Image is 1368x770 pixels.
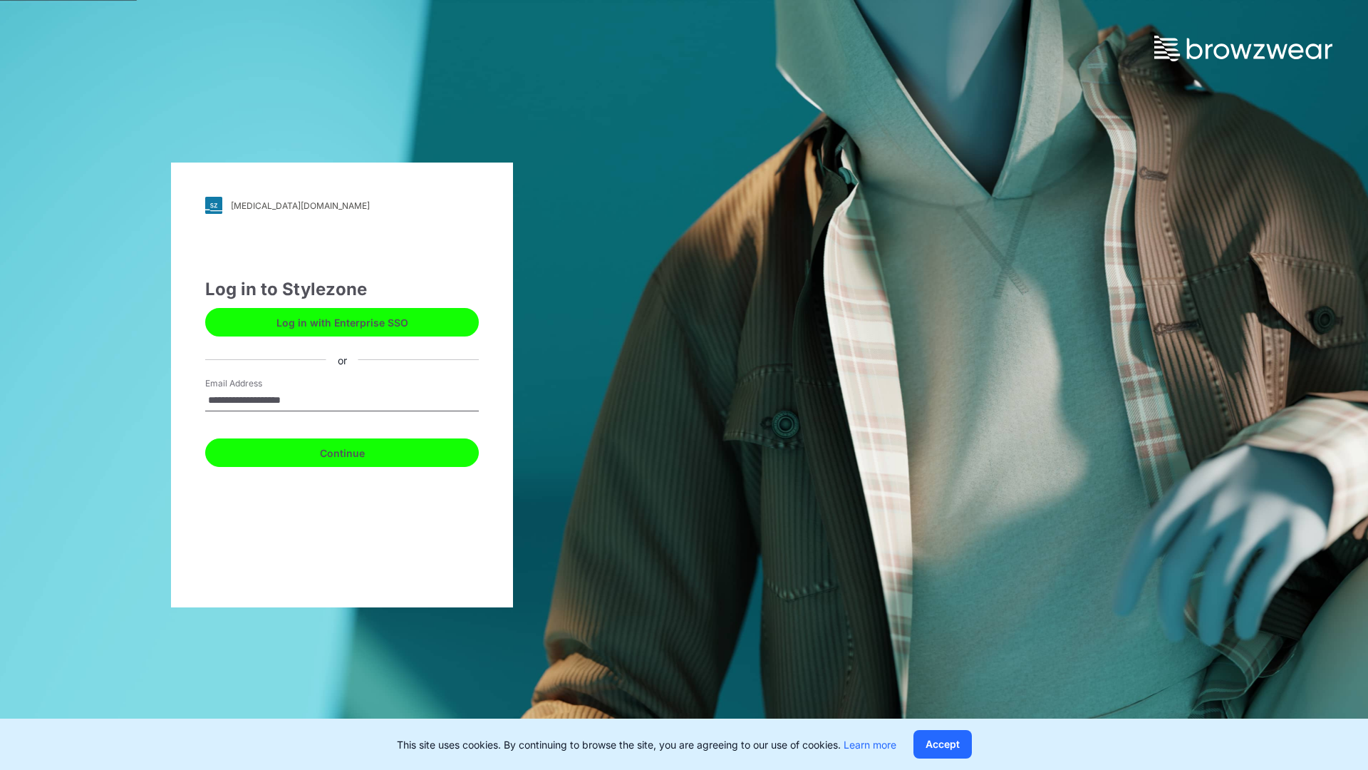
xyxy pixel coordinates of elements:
img: browzwear-logo.73288ffb.svg [1154,36,1332,61]
a: [MEDICAL_DATA][DOMAIN_NAME] [205,197,479,214]
button: Continue [205,438,479,467]
button: Accept [913,730,972,759]
label: Email Address [205,377,305,390]
button: Log in with Enterprise SSO [205,308,479,337]
div: [MEDICAL_DATA][DOMAIN_NAME] [231,200,370,211]
a: Learn more [844,739,896,751]
img: svg+xml;base64,PHN2ZyB3aWR0aD0iMjgiIGhlaWdodD0iMjgiIHZpZXdCb3g9IjAgMCAyOCAyOCIgZmlsbD0ibm9uZSIgeG... [205,197,222,214]
div: Log in to Stylezone [205,277,479,302]
p: This site uses cookies. By continuing to browse the site, you are agreeing to our use of cookies. [397,737,896,752]
div: or [326,352,358,367]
